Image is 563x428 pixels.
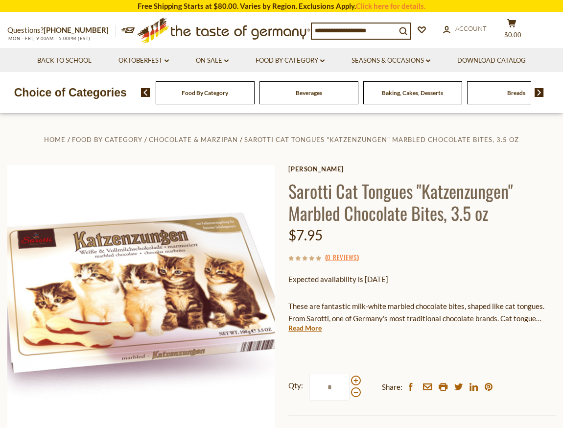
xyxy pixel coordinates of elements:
[352,55,430,66] a: Seasons & Occasions
[309,374,350,401] input: Qty:
[44,136,66,143] a: Home
[325,252,359,262] span: ( )
[455,24,487,32] span: Account
[288,323,322,333] a: Read More
[443,24,487,34] a: Account
[288,227,323,243] span: $7.95
[382,89,443,96] a: Baking, Cakes, Desserts
[296,89,322,96] a: Beverages
[7,36,91,41] span: MON - FRI, 9:00AM - 5:00PM (EST)
[457,55,526,66] a: Download Catalog
[118,55,169,66] a: Oktoberfest
[504,31,521,39] span: $0.00
[327,252,357,263] a: 0 Reviews
[507,89,525,96] a: Breads
[256,55,325,66] a: Food By Category
[149,136,237,143] a: Chocolate & Marzipan
[288,273,556,285] p: Expected availability is [DATE]
[182,89,228,96] a: Food By Category
[382,381,402,393] span: Share:
[72,136,142,143] a: Food By Category
[288,165,556,173] a: [PERSON_NAME]
[37,55,92,66] a: Back to School
[497,19,526,43] button: $0.00
[196,55,229,66] a: On Sale
[7,24,116,37] p: Questions?
[356,1,425,10] a: Click here for details.
[535,88,544,97] img: next arrow
[288,380,303,392] strong: Qty:
[288,180,556,224] h1: Sarotti Cat Tongues "Katzenzungen" Marbled Chocolate Bites, 3.5 oz
[288,300,556,325] p: These are fantastic milk-white marbled chocolate bites, shaped like cat tongues. From Sarotti, on...
[141,88,150,97] img: previous arrow
[44,25,109,34] a: [PHONE_NUMBER]
[244,136,519,143] a: Sarotti Cat Tongues "Katzenzungen" Marbled Chocolate Bites, 3.5 oz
